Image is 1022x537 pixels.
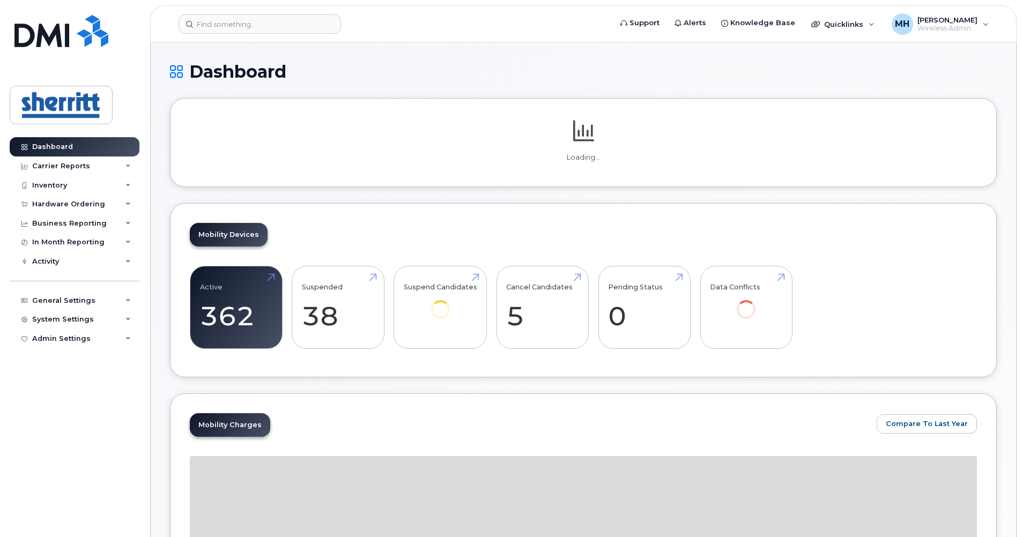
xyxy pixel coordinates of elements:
a: Data Conflicts [710,272,782,334]
a: Pending Status 0 [608,272,680,343]
a: Suspended 38 [302,272,374,343]
a: Suspend Candidates [404,272,477,334]
h1: Dashboard [170,62,997,81]
a: Active 362 [200,272,272,343]
a: Mobility Charges [190,413,270,437]
span: Compare To Last Year [886,419,968,429]
a: Cancel Candidates 5 [506,272,579,343]
button: Compare To Last Year [877,414,977,434]
a: Mobility Devices [190,223,268,247]
p: Loading... [190,153,977,162]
